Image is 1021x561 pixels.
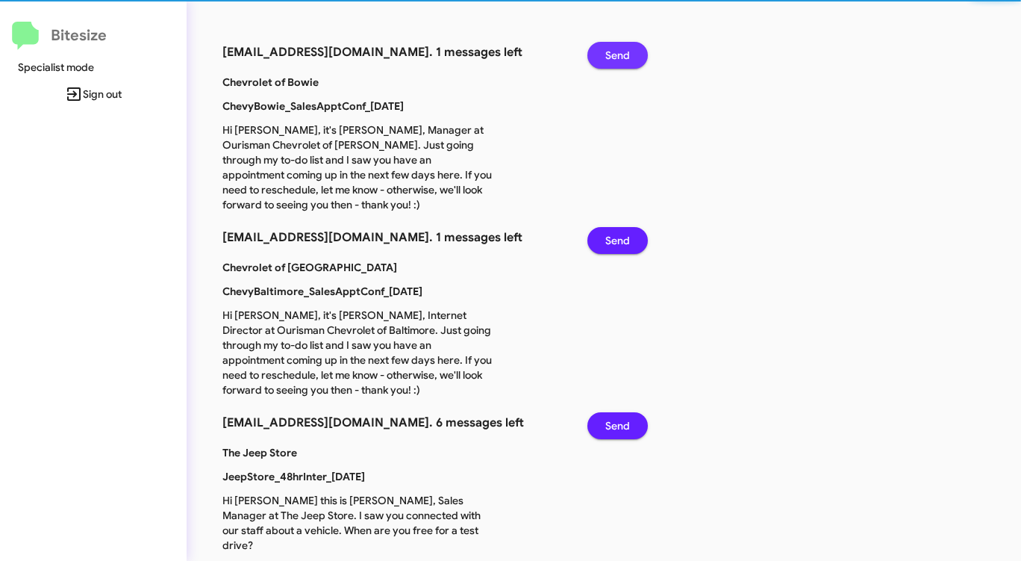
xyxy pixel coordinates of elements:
[222,42,565,63] h3: [EMAIL_ADDRESS][DOMAIN_NAME]. 1 messages left
[605,412,630,439] span: Send
[12,22,107,50] a: Bitesize
[222,446,297,459] b: The Jeep Store
[222,227,565,248] h3: [EMAIL_ADDRESS][DOMAIN_NAME]. 1 messages left
[222,470,365,483] b: JeepStore_48hrInter_[DATE]
[222,261,397,274] b: Chevrolet of [GEOGRAPHIC_DATA]
[222,99,404,113] b: ChevyBowie_SalesApptConf_[DATE]
[12,81,175,108] span: Sign out
[587,42,648,69] button: Send
[587,412,648,439] button: Send
[222,412,565,433] h3: [EMAIL_ADDRESS][DOMAIN_NAME]. 6 messages left
[605,42,630,69] span: Send
[211,493,503,553] p: Hi [PERSON_NAME] this is [PERSON_NAME], Sales Manager at The Jeep Store. I saw you connected with...
[211,123,503,212] p: Hi [PERSON_NAME], it's [PERSON_NAME], Manager at Ourisman Chevrolet of [PERSON_NAME]. Just going ...
[605,227,630,254] span: Send
[211,308,503,397] p: Hi [PERSON_NAME], it's [PERSON_NAME], Internet Director at Ourisman Chevrolet of Baltimore. Just ...
[222,285,422,298] b: ChevyBaltimore_SalesApptConf_[DATE]
[587,227,648,254] button: Send
[222,75,319,89] b: Chevrolet of Bowie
